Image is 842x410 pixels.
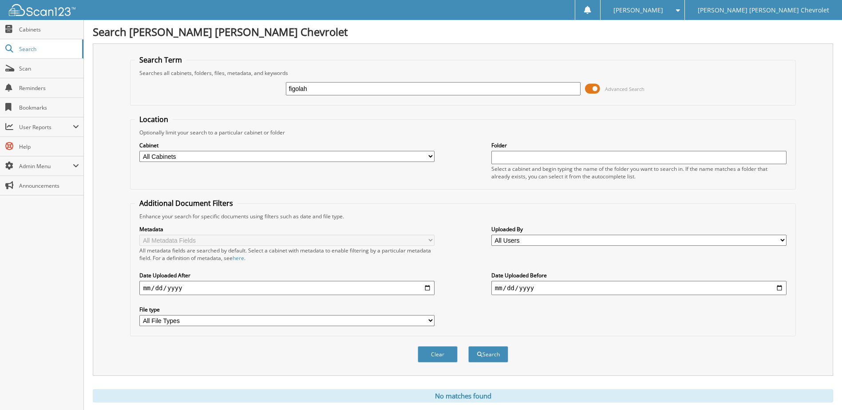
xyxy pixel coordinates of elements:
button: Search [468,346,508,363]
span: User Reports [19,123,73,131]
span: Admin Menu [19,162,73,170]
legend: Location [135,114,173,124]
span: Bookmarks [19,104,79,111]
span: Reminders [19,84,79,92]
iframe: Chat Widget [798,367,842,410]
div: Select a cabinet and begin typing the name of the folder you want to search in. If the name match... [491,165,787,180]
button: Clear [418,346,458,363]
input: start [139,281,435,295]
img: scan123-logo-white.svg [9,4,75,16]
span: Search [19,45,78,53]
a: here [233,254,244,262]
h1: Search [PERSON_NAME] [PERSON_NAME] Chevrolet [93,24,833,39]
span: Scan [19,65,79,72]
div: Searches all cabinets, folders, files, metadata, and keywords [135,69,791,77]
span: [PERSON_NAME] [613,8,663,13]
legend: Additional Document Filters [135,198,237,208]
legend: Search Term [135,55,186,65]
input: end [491,281,787,295]
label: File type [139,306,435,313]
span: Cabinets [19,26,79,33]
div: No matches found [93,389,833,402]
span: Advanced Search [605,86,644,92]
label: Folder [491,142,787,149]
label: Date Uploaded After [139,272,435,279]
div: Enhance your search for specific documents using filters such as date and file type. [135,213,791,220]
label: Cabinet [139,142,435,149]
div: Optionally limit your search to a particular cabinet or folder [135,129,791,136]
span: Announcements [19,182,79,189]
span: [PERSON_NAME] [PERSON_NAME] Chevrolet [698,8,829,13]
div: All metadata fields are searched by default. Select a cabinet with metadata to enable filtering b... [139,247,435,262]
label: Date Uploaded Before [491,272,787,279]
label: Uploaded By [491,225,787,233]
label: Metadata [139,225,435,233]
span: Help [19,143,79,150]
